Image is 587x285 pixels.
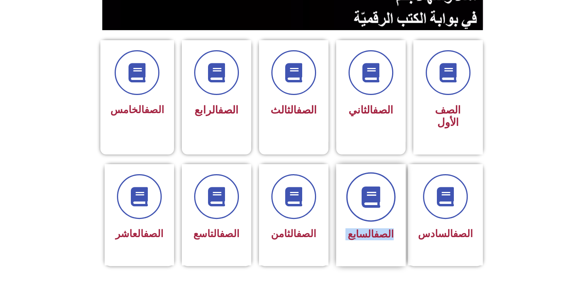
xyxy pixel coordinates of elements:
[115,228,163,239] span: العاشر
[373,104,393,116] a: الصف
[218,104,239,116] a: الصف
[453,228,473,239] a: الصف
[418,228,473,239] span: السادس
[271,228,316,239] span: الثامن
[296,104,317,116] a: الصف
[374,228,394,240] a: الصف
[144,104,164,115] a: الصف
[271,104,317,116] span: الثالث
[110,104,164,115] span: الخامس
[193,228,239,239] span: التاسع
[220,228,239,239] a: الصف
[144,228,163,239] a: الصف
[435,104,461,129] span: الصف الأول
[296,228,316,239] a: الصف
[195,104,239,116] span: الرابع
[348,228,394,240] span: السابع
[348,104,393,116] span: الثاني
